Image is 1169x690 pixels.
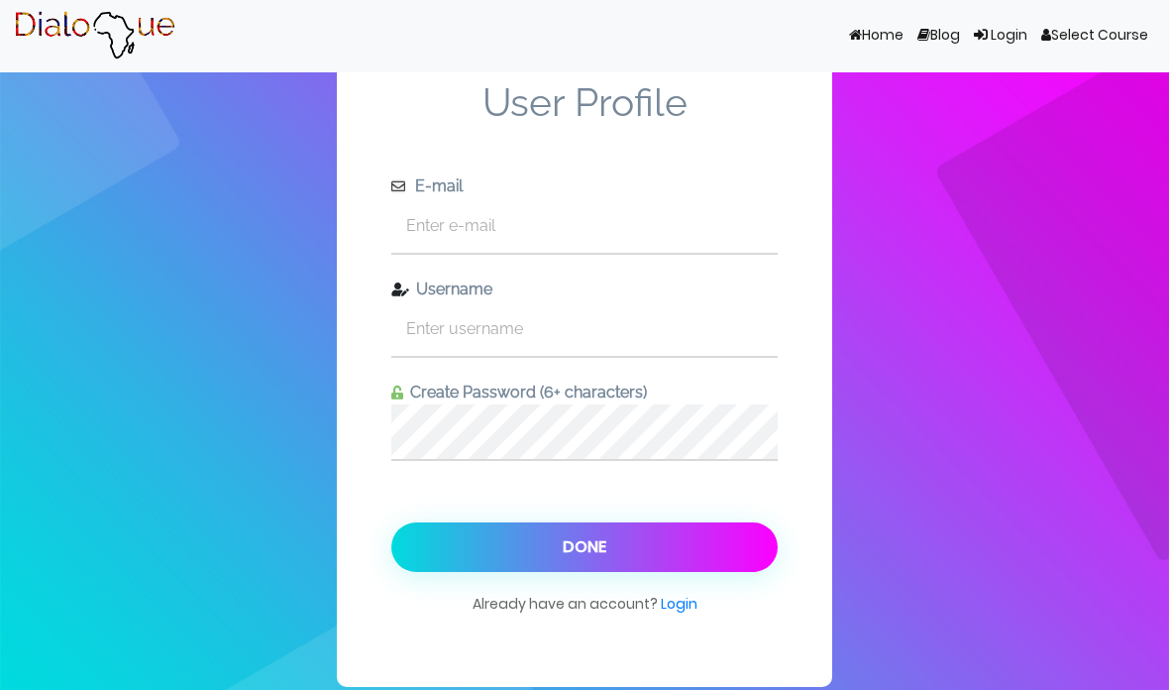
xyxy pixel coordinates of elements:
[391,198,778,253] input: Enter e-mail
[391,301,778,356] input: Enter username
[14,11,175,60] img: Brand
[408,176,463,195] span: E-mail
[403,383,647,402] span: Create Password (6+ characters)
[391,79,778,174] span: User Profile
[409,280,492,298] span: Username
[910,17,967,55] a: Blog
[1034,17,1155,55] a: Select Course
[842,17,910,55] a: Home
[661,594,697,614] a: Login
[473,593,697,633] span: Already have an account?
[967,17,1034,55] a: Login
[391,522,778,572] button: Done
